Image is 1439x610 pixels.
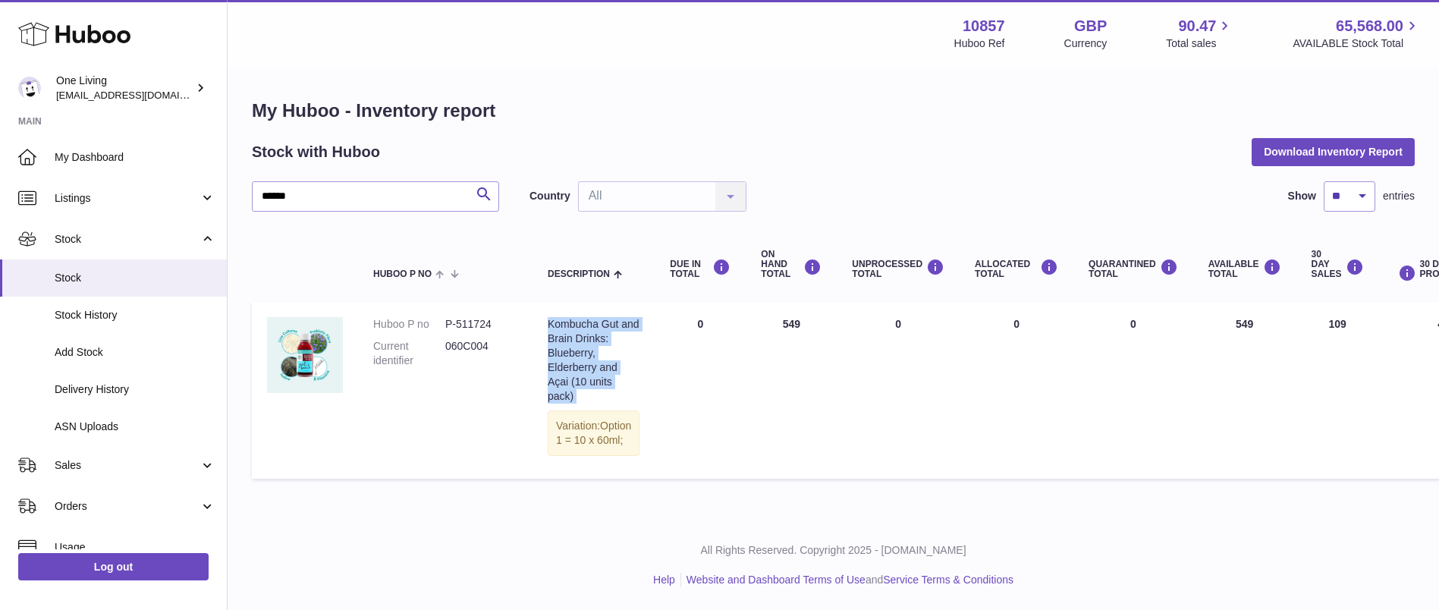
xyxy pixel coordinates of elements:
span: Huboo P no [373,269,432,279]
td: 549 [746,302,837,479]
span: Total sales [1166,36,1233,51]
span: Usage [55,540,215,555]
span: Description [548,269,610,279]
a: 90.47 Total sales [1166,16,1233,51]
span: [EMAIL_ADDRESS][DOMAIN_NAME] [56,89,223,101]
div: Kombucha Gut and Brain Drinks: Blueberry, Elderberry and Açai (10 units pack) [548,317,639,403]
a: Website and Dashboard Terms of Use [687,574,866,586]
div: QUARANTINED Total [1089,259,1178,279]
div: Currency [1064,36,1108,51]
div: One Living [56,74,193,102]
div: ALLOCATED Total [975,259,1058,279]
div: DUE IN TOTAL [670,259,730,279]
dd: 060C004 [445,339,517,368]
dt: Huboo P no [373,317,445,332]
span: My Dashboard [55,150,215,165]
div: Huboo Ref [954,36,1005,51]
dt: Current identifier [373,339,445,368]
span: 90.47 [1178,16,1216,36]
dd: P-511724 [445,317,517,332]
img: product image [267,317,343,393]
span: Stock History [55,308,215,322]
label: Show [1288,189,1316,203]
a: Help [653,574,675,586]
span: Stock [55,271,215,285]
li: and [681,573,1013,587]
div: 30 DAY SALES [1312,250,1364,280]
span: Delivery History [55,382,215,397]
td: 109 [1296,302,1379,479]
div: UNPROCESSED Total [852,259,944,279]
img: internalAdmin-10857@internal.huboo.com [18,77,41,99]
h1: My Huboo - Inventory report [252,99,1415,123]
strong: 10857 [963,16,1005,36]
div: Variation: [548,410,639,456]
span: AVAILABLE Stock Total [1293,36,1421,51]
td: 0 [960,302,1073,479]
span: Stock [55,232,200,247]
span: 0 [1130,318,1136,330]
span: ASN Uploads [55,420,215,434]
div: ON HAND Total [761,250,822,280]
a: 65,568.00 AVAILABLE Stock Total [1293,16,1421,51]
label: Country [529,189,570,203]
td: 0 [655,302,746,479]
a: Service Terms & Conditions [883,574,1013,586]
td: 0 [837,302,960,479]
h2: Stock with Huboo [252,142,380,162]
span: 65,568.00 [1336,16,1403,36]
div: AVAILABLE Total [1208,259,1281,279]
span: Listings [55,191,200,206]
span: Orders [55,499,200,514]
button: Download Inventory Report [1252,138,1415,165]
a: Log out [18,553,209,580]
span: entries [1383,189,1415,203]
span: Add Stock [55,345,215,360]
td: 549 [1193,302,1296,479]
strong: GBP [1074,16,1107,36]
span: Sales [55,458,200,473]
p: All Rights Reserved. Copyright 2025 - [DOMAIN_NAME] [240,543,1427,558]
